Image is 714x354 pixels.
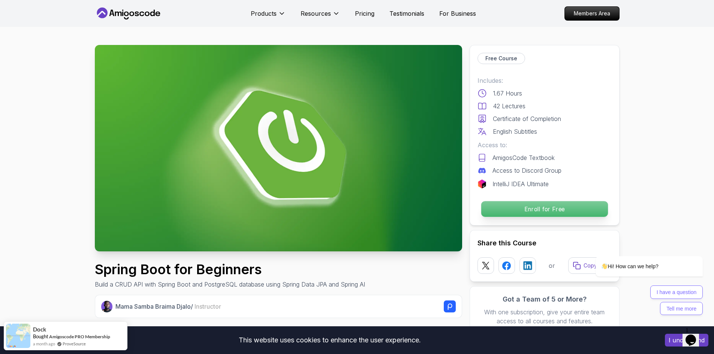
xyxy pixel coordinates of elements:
[95,280,365,289] p: Build a CRUD API with Spring Boot and PostgreSQL database using Spring Data JPA and Spring AI
[251,9,286,24] button: Products
[683,324,707,347] iframe: chat widget
[63,341,86,347] a: ProveSource
[493,114,561,123] p: Certificate of Completion
[439,9,476,18] a: For Business
[477,308,612,326] p: With one subscription, give your entire team access to all courses and features.
[568,257,612,274] button: Copy link
[492,153,555,162] p: AmigosCode Textbook
[6,332,654,348] div: This website uses cookies to enhance the user experience.
[33,326,46,333] span: Dock
[493,89,522,98] p: 1.67 Hours
[485,55,517,62] p: Free Course
[301,9,331,18] p: Resources
[389,9,424,18] a: Testimonials
[549,261,555,270] p: or
[6,324,30,348] img: provesource social proof notification image
[565,7,619,20] p: Members Area
[481,201,608,217] p: Enroll for Free
[195,303,221,310] span: Instructor
[493,102,525,111] p: 42 Lectures
[49,334,110,339] a: Amigoscode PRO Membership
[477,238,612,248] h2: Share this Course
[101,301,113,312] img: Nelson Djalo
[95,262,365,277] h1: Spring Boot for Beginners
[477,76,612,85] p: Includes:
[492,166,561,175] p: Access to Discord Group
[251,9,277,18] p: Products
[477,140,612,149] p: Access to:
[33,341,55,347] span: a month ago
[115,302,221,311] p: Mama Samba Braima Djalo /
[564,6,620,21] a: Members Area
[477,294,612,305] h3: Got a Team of 5 or More?
[95,45,462,251] img: spring-boot-for-beginners_thumbnail
[480,201,608,217] button: Enroll for Free
[665,334,708,347] button: Accept cookies
[493,127,537,136] p: English Subtitles
[355,9,374,18] a: Pricing
[301,9,340,24] button: Resources
[33,333,48,339] span: Bought
[477,179,486,188] img: jetbrains logo
[492,179,549,188] p: IntelliJ IDEA Ultimate
[572,188,707,320] iframe: chat widget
